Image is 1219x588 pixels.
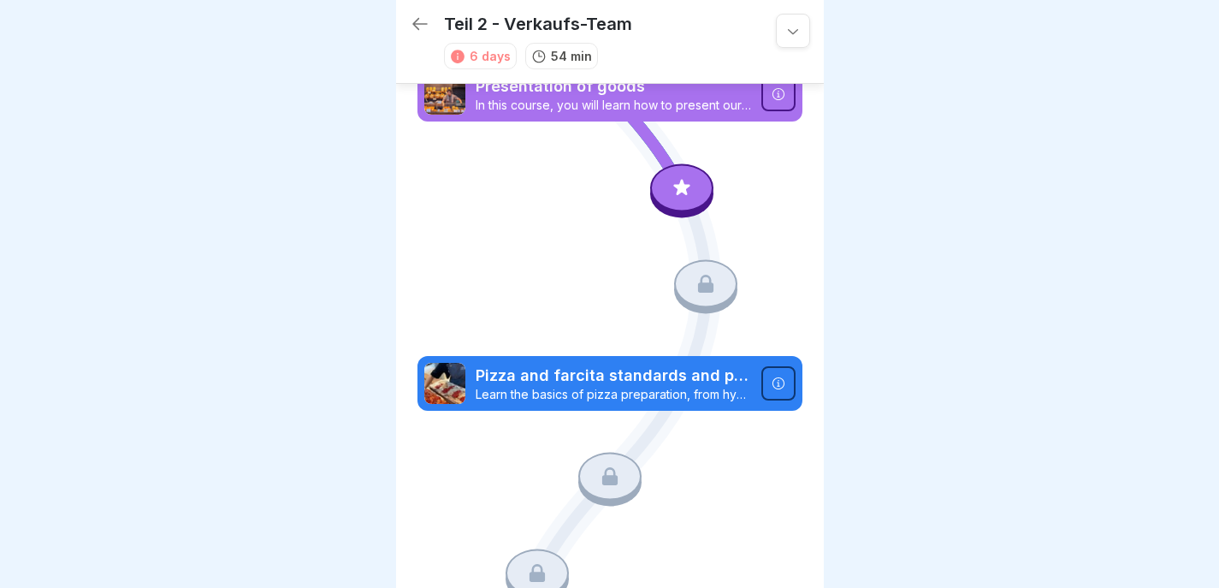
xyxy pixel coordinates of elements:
p: Presentation of goods [476,75,751,98]
p: 54 min [551,47,592,65]
p: Teil 2 - Verkaufs-Team [444,14,632,34]
div: 6 days [470,47,511,65]
img: s9szdvbzmher50hzynduxgud.png [424,74,465,115]
p: Pizza and farcita standards and preparation [476,365,751,387]
p: In this course, you will learn how to present our products correctly in the shop window and what ... [476,98,751,113]
p: Learn the basics of pizza preparation, from hygiene standards to recipes such as margherita, farc... [476,387,751,402]
img: zyvhtweyt47y1etu6k7gt48a.png [424,363,465,404]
